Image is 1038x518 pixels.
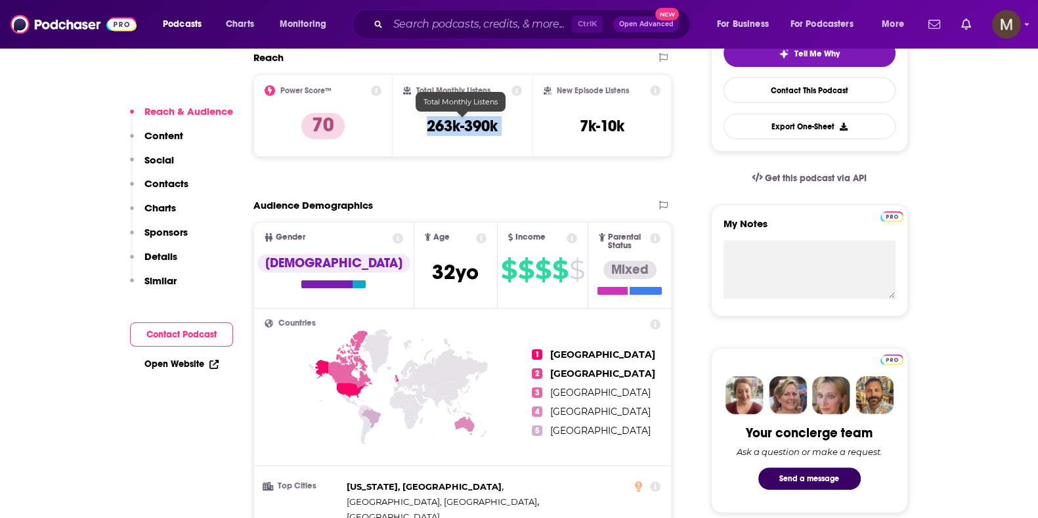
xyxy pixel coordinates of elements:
[956,13,976,35] a: Show notifications dropdown
[550,368,655,379] span: [GEOGRAPHIC_DATA]
[423,97,498,106] span: Total Monthly Listens
[769,376,807,414] img: Barbara Profile
[880,355,903,365] img: Podchaser Pro
[550,387,651,399] span: [GEOGRAPHIC_DATA]
[569,259,584,280] span: $
[217,14,262,35] a: Charts
[253,51,284,64] h2: Reach
[364,9,703,39] div: Search podcasts, credits, & more...
[535,259,551,280] span: $
[501,259,517,280] span: $
[717,15,769,33] span: For Business
[882,15,904,33] span: More
[144,358,219,370] a: Open Website
[855,376,894,414] img: Jon Profile
[724,217,896,240] label: My Notes
[923,13,945,35] a: Show notifications dropdown
[880,353,903,365] a: Pro website
[130,250,177,274] button: Details
[130,322,233,347] button: Contact Podcast
[347,494,539,509] span: ,
[11,12,137,37] img: Podchaser - Follow, Share and Rate Podcasts
[226,15,254,33] span: Charts
[347,479,504,494] span: ,
[873,14,920,35] button: open menu
[130,129,183,154] button: Content
[708,14,785,35] button: open menu
[154,14,219,35] button: open menu
[725,376,764,414] img: Sydney Profile
[388,14,572,35] input: Search podcasts, credits, & more...
[580,116,624,136] h3: 7k-10k
[532,387,542,398] span: 3
[790,15,854,33] span: For Podcasters
[130,226,188,250] button: Sponsors
[270,14,343,35] button: open menu
[130,105,233,129] button: Reach & Audience
[782,14,873,35] button: open menu
[433,233,450,242] span: Age
[301,113,345,139] p: 70
[794,49,840,59] span: Tell Me Why
[619,21,674,28] span: Open Advanced
[765,173,867,184] span: Get this podcast via API
[532,349,542,360] span: 1
[265,482,341,490] h3: Top Cities
[532,406,542,417] span: 4
[280,15,326,33] span: Monitoring
[257,254,410,272] div: [DEMOGRAPHIC_DATA]
[144,226,188,238] p: Sponsors
[812,376,850,414] img: Jules Profile
[746,425,873,441] div: Your concierge team
[278,319,316,328] span: Countries
[130,274,177,299] button: Similar
[280,86,332,95] h2: Power Score™
[518,259,534,280] span: $
[655,8,679,20] span: New
[276,233,305,242] span: Gender
[758,467,861,490] button: Send a message
[724,77,896,103] a: Contact This Podcast
[550,349,655,360] span: [GEOGRAPHIC_DATA]
[416,86,490,95] h2: Total Monthly Listens
[880,211,903,222] img: Podchaser Pro
[550,406,651,418] span: [GEOGRAPHIC_DATA]
[779,49,789,59] img: tell me why sparkle
[144,154,174,166] p: Social
[550,425,651,437] span: [GEOGRAPHIC_DATA]
[603,261,657,279] div: Mixed
[515,233,546,242] span: Income
[737,446,882,457] div: Ask a question or make a request.
[992,10,1021,39] span: Logged in as miabeaumont.personal
[724,114,896,139] button: Export One-Sheet
[130,202,176,226] button: Charts
[532,368,542,379] span: 2
[144,105,233,118] p: Reach & Audience
[130,154,174,178] button: Social
[532,425,542,436] span: 5
[992,10,1021,39] button: Show profile menu
[552,259,568,280] span: $
[144,129,183,142] p: Content
[130,177,188,202] button: Contacts
[608,233,648,250] span: Parental Status
[253,199,373,211] h2: Audience Demographics
[144,250,177,263] p: Details
[992,10,1021,39] img: User Profile
[880,209,903,222] a: Pro website
[347,496,537,507] span: [GEOGRAPHIC_DATA], [GEOGRAPHIC_DATA]
[427,116,498,136] h3: 263k-390k
[741,162,878,194] a: Get this podcast via API
[163,15,202,33] span: Podcasts
[347,481,502,492] span: [US_STATE], [GEOGRAPHIC_DATA]
[724,39,896,67] button: tell me why sparkleTell Me Why
[144,202,176,214] p: Charts
[144,274,177,287] p: Similar
[557,86,629,95] h2: New Episode Listens
[572,16,603,33] span: Ctrl K
[613,16,680,32] button: Open AdvancedNew
[432,259,479,285] span: 32 yo
[144,177,188,190] p: Contacts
